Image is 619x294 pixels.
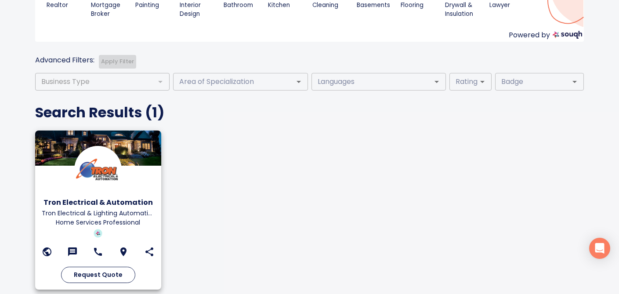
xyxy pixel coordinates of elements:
p: Powered by [509,30,550,42]
div: Lawyer [489,1,528,10]
div: Painting [135,1,174,10]
p: Advanced Filters: [35,55,94,65]
img: souqh logo [553,31,582,39]
div: Open Intercom Messenger [589,238,610,259]
div: Bathroom [224,1,262,10]
button: Open [568,76,581,88]
div: Cleaning [312,1,351,10]
img: Logo [74,146,122,193]
div: Kitchen [268,1,307,10]
svg: 647-492-1999 [93,247,103,257]
button: Open [293,76,305,88]
div: Basements [357,1,395,10]
button: Request Quote [61,267,135,283]
img: teal badge [94,229,102,238]
div: Realtor [47,1,85,10]
button: Open [431,76,443,88]
a: LogoTron Electrical & AutomationTron Electrical & Lighting AutomationHome Services Professionalte... [35,131,162,289]
span: Request Quote [74,269,123,280]
h6: Tron Electrical & Automation [42,196,155,209]
div: Mortgage Broker [91,1,130,18]
div: Flooring [401,1,439,10]
button: Open [476,76,489,88]
div: Drywall & Insulation [445,1,484,18]
p: Home Services Professional [42,218,155,227]
h4: Search Results ( 1 ) [35,104,584,121]
p: Tron Electrical & Lighting Automation [42,209,155,218]
div: Interior Design [180,1,218,18]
